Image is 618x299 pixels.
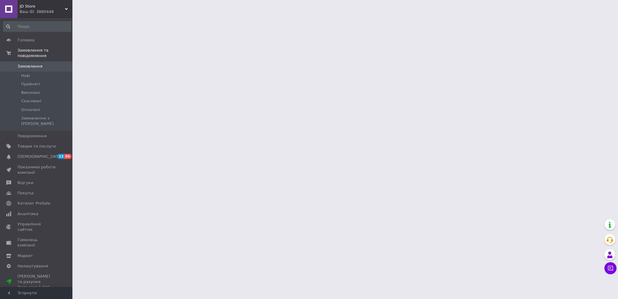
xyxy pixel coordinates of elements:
span: Прийняті [21,81,40,87]
button: Чат з покупцем [604,262,616,274]
div: Prom мікс 1 000 [18,285,56,290]
span: Скасовані [21,98,42,104]
span: Показники роботи компанії [18,164,56,175]
span: Маркет [18,253,33,259]
span: 23 [57,154,64,159]
span: Замовлення з [PERSON_NAME] [21,116,71,126]
span: Головна [18,37,34,43]
span: Налаштування [18,263,48,269]
span: Виконані [21,90,40,95]
span: Гаманець компанії [18,237,56,248]
span: Товари та послуги [18,144,56,149]
span: Нові [21,73,30,78]
span: Каталог ProSale [18,201,50,206]
input: Пошук [3,21,71,32]
span: [PERSON_NAME] та рахунки [18,274,56,290]
span: Покупці [18,190,34,196]
span: [DEMOGRAPHIC_DATA] [18,154,62,159]
span: Управління сайтом [18,221,56,232]
span: Замовлення та повідомлення [18,48,72,59]
span: Аналітика [18,211,38,217]
span: Відгуки [18,180,33,186]
span: Повідомлення [18,133,47,139]
div: Ваш ID: 3880448 [20,9,72,14]
span: JD Store [20,4,65,9]
span: 95 [64,154,71,159]
span: Оплачені [21,107,40,113]
span: Замовлення [18,64,43,69]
